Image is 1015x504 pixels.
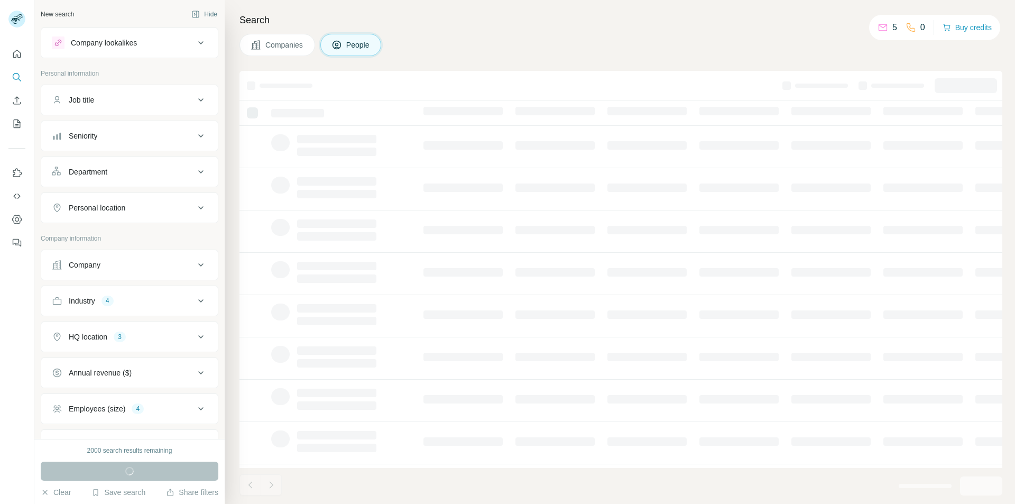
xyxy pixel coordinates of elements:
[8,187,25,206] button: Use Surfe API
[41,288,218,314] button: Industry4
[87,446,172,455] div: 2000 search results remaining
[69,95,94,105] div: Job title
[346,40,371,50] span: People
[8,44,25,63] button: Quick start
[41,432,218,457] button: Technologies
[69,260,100,270] div: Company
[41,324,218,350] button: HQ location3
[41,396,218,421] button: Employees (size)4
[8,91,25,110] button: Enrich CSV
[943,20,992,35] button: Buy credits
[71,38,137,48] div: Company lookalikes
[8,233,25,252] button: Feedback
[69,404,125,414] div: Employees (size)
[41,487,71,498] button: Clear
[920,21,925,34] p: 0
[41,10,74,19] div: New search
[41,87,218,113] button: Job title
[8,210,25,229] button: Dashboard
[41,30,218,56] button: Company lookalikes
[8,114,25,133] button: My lists
[101,296,114,306] div: 4
[114,332,126,342] div: 3
[41,159,218,185] button: Department
[69,131,97,141] div: Seniority
[239,13,1002,28] h4: Search
[41,234,218,243] p: Company information
[69,296,95,306] div: Industry
[41,252,218,278] button: Company
[166,487,218,498] button: Share filters
[892,21,897,34] p: 5
[69,167,107,177] div: Department
[91,487,145,498] button: Save search
[69,203,125,213] div: Personal location
[265,40,304,50] span: Companies
[69,368,132,378] div: Annual revenue ($)
[41,123,218,149] button: Seniority
[69,332,107,342] div: HQ location
[132,404,144,414] div: 4
[41,195,218,221] button: Personal location
[8,163,25,182] button: Use Surfe on LinkedIn
[184,6,225,22] button: Hide
[41,360,218,386] button: Annual revenue ($)
[8,68,25,87] button: Search
[41,69,218,78] p: Personal information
